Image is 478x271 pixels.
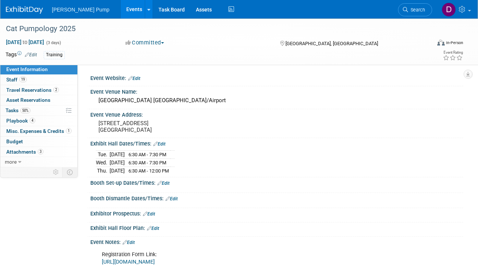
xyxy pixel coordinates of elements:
[25,52,37,57] a: Edit
[3,22,424,36] div: Cat Pumpology 2025
[110,159,125,167] td: [DATE]
[90,208,463,218] div: Exhibitor Prospectus:
[96,167,110,174] td: Thu.
[123,39,167,47] button: Committed
[96,95,458,106] div: [GEOGRAPHIC_DATA] [GEOGRAPHIC_DATA]/Airport
[147,226,159,231] a: Edit
[38,149,43,154] span: 3
[50,167,63,177] td: Personalize Event Tab Strip
[0,137,77,147] a: Budget
[408,7,425,13] span: Search
[90,223,463,232] div: Exhibit Hall Floor Plan:
[0,95,77,105] a: Asset Reservations
[128,76,140,81] a: Edit
[6,39,44,46] span: [DATE] [DATE]
[0,147,77,157] a: Attachments3
[6,66,48,72] span: Event Information
[46,40,61,45] span: (3 days)
[6,51,37,59] td: Tags
[123,240,135,245] a: Edit
[128,160,166,165] span: 6:30 AM - 7:30 PM
[44,51,65,59] div: Training
[110,167,125,174] td: [DATE]
[0,75,77,85] a: Staff19
[0,157,77,167] a: more
[90,237,463,246] div: Event Notes:
[5,159,17,165] span: more
[6,87,59,93] span: Travel Reservations
[90,86,463,96] div: Event Venue Name:
[63,167,78,177] td: Toggle Event Tabs
[110,151,125,159] td: [DATE]
[153,141,166,147] a: Edit
[6,149,43,155] span: Attachments
[52,7,110,13] span: [PERSON_NAME] Pump
[30,118,35,123] span: 4
[0,64,77,74] a: Event Information
[20,108,30,113] span: 50%
[128,152,166,157] span: 6:30 AM - 7:30 PM
[19,77,27,82] span: 19
[90,73,463,82] div: Event Website:
[166,196,178,201] a: Edit
[443,51,463,54] div: Event Rating
[396,39,463,50] div: Event Format
[0,85,77,95] a: Travel Reservations2
[437,40,445,46] img: Format-Inperson.png
[6,128,71,134] span: Misc. Expenses & Credits
[398,3,432,16] a: Search
[446,40,463,46] div: In-Person
[128,168,169,174] span: 6:30 AM - 12:00 PM
[0,126,77,136] a: Misc. Expenses & Credits1
[6,107,30,113] span: Tasks
[90,138,463,148] div: Exhibit Hall Dates/Times:
[98,120,238,133] pre: [STREET_ADDRESS] [GEOGRAPHIC_DATA]
[90,193,463,203] div: Booth Dismantle Dates/Times:
[102,259,155,265] a: [URL][DOMAIN_NAME]
[90,177,463,187] div: Booth Set-up Dates/Times:
[143,211,155,217] a: Edit
[96,159,110,167] td: Wed.
[6,77,27,83] span: Staff
[0,106,77,116] a: Tasks50%
[66,128,71,134] span: 1
[90,109,463,118] div: Event Venue Address:
[6,118,35,124] span: Playbook
[21,39,29,45] span: to
[285,41,378,46] span: [GEOGRAPHIC_DATA], [GEOGRAPHIC_DATA]
[442,3,456,17] img: Del Ritz
[6,138,23,144] span: Budget
[96,151,110,159] td: Tue.
[6,97,50,103] span: Asset Reservations
[157,181,170,186] a: Edit
[53,87,59,93] span: 2
[0,116,77,126] a: Playbook4
[6,6,43,14] img: ExhibitDay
